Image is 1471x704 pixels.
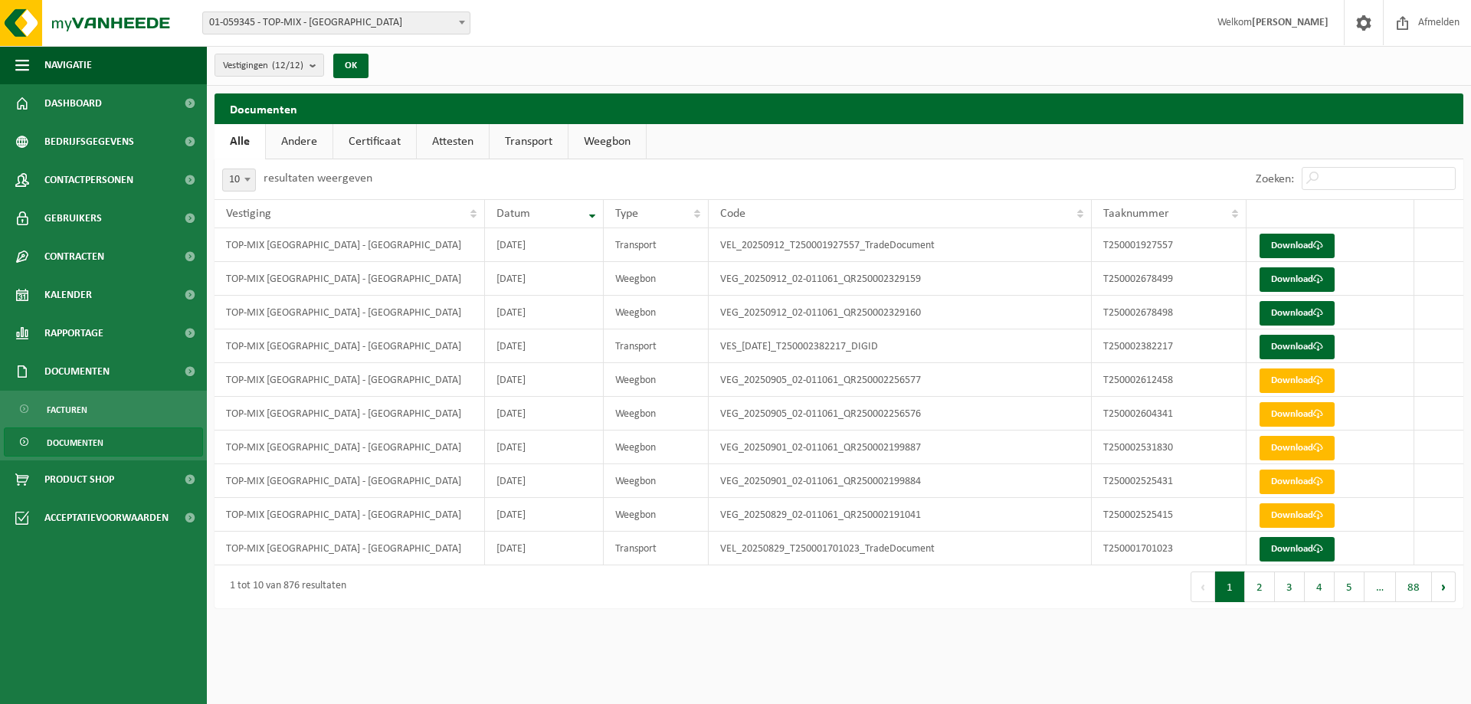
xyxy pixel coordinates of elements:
[215,228,485,262] td: TOP-MIX [GEOGRAPHIC_DATA] - [GEOGRAPHIC_DATA]
[709,262,1093,296] td: VEG_20250912_02-011061_QR250002329159
[1256,173,1294,185] label: Zoeken:
[44,460,114,499] span: Product Shop
[485,498,603,532] td: [DATE]
[215,262,485,296] td: TOP-MIX [GEOGRAPHIC_DATA] - [GEOGRAPHIC_DATA]
[202,11,470,34] span: 01-059345 - TOP-MIX - Oostende
[222,169,256,192] span: 10
[1260,267,1335,292] a: Download
[223,169,255,191] span: 10
[266,124,333,159] a: Andere
[485,464,603,498] td: [DATE]
[215,54,324,77] button: Vestigingen(12/12)
[485,262,603,296] td: [DATE]
[615,208,638,220] span: Type
[215,329,485,363] td: TOP-MIX [GEOGRAPHIC_DATA] - [GEOGRAPHIC_DATA]
[1260,537,1335,562] a: Download
[1092,262,1247,296] td: T250002678499
[44,352,110,391] span: Documenten
[1260,470,1335,494] a: Download
[604,532,709,565] td: Transport
[47,428,103,457] span: Documenten
[222,573,346,601] div: 1 tot 10 van 876 resultaten
[1215,571,1245,602] button: 1
[203,12,470,34] span: 01-059345 - TOP-MIX - Oostende
[1365,571,1396,602] span: …
[1092,431,1247,464] td: T250002531830
[333,54,369,78] button: OK
[223,54,303,77] span: Vestigingen
[264,172,372,185] label: resultaten weergeven
[485,228,603,262] td: [DATE]
[709,296,1093,329] td: VEG_20250912_02-011061_QR250002329160
[1260,234,1335,258] a: Download
[44,199,102,237] span: Gebruikers
[44,46,92,84] span: Navigatie
[1396,571,1432,602] button: 88
[44,237,104,276] span: Contracten
[1092,532,1247,565] td: T250001701023
[485,363,603,397] td: [DATE]
[44,84,102,123] span: Dashboard
[604,363,709,397] td: Weegbon
[496,208,530,220] span: Datum
[485,532,603,565] td: [DATE]
[1260,402,1335,427] a: Download
[1260,368,1335,393] a: Download
[1260,503,1335,528] a: Download
[215,124,265,159] a: Alle
[215,93,1463,123] h2: Documenten
[709,464,1093,498] td: VEG_20250901_02-011061_QR250002199884
[604,431,709,464] td: Weegbon
[272,61,303,70] count: (12/12)
[44,499,169,537] span: Acceptatievoorwaarden
[333,124,416,159] a: Certificaat
[604,296,709,329] td: Weegbon
[568,124,646,159] a: Weegbon
[720,208,745,220] span: Code
[604,228,709,262] td: Transport
[709,363,1093,397] td: VEG_20250905_02-011061_QR250002256577
[1335,571,1365,602] button: 5
[604,329,709,363] td: Transport
[47,395,87,424] span: Facturen
[215,532,485,565] td: TOP-MIX [GEOGRAPHIC_DATA] - [GEOGRAPHIC_DATA]
[1275,571,1305,602] button: 3
[417,124,489,159] a: Attesten
[485,329,603,363] td: [DATE]
[215,464,485,498] td: TOP-MIX [GEOGRAPHIC_DATA] - [GEOGRAPHIC_DATA]
[4,395,203,424] a: Facturen
[44,123,134,161] span: Bedrijfsgegevens
[226,208,271,220] span: Vestiging
[1260,301,1335,326] a: Download
[485,296,603,329] td: [DATE]
[44,276,92,314] span: Kalender
[604,498,709,532] td: Weegbon
[1092,498,1247,532] td: T250002525415
[604,464,709,498] td: Weegbon
[604,262,709,296] td: Weegbon
[1092,363,1247,397] td: T250002612458
[709,532,1093,565] td: VEL_20250829_T250001701023_TradeDocument
[1092,296,1247,329] td: T250002678498
[1260,335,1335,359] a: Download
[215,498,485,532] td: TOP-MIX [GEOGRAPHIC_DATA] - [GEOGRAPHIC_DATA]
[1432,571,1456,602] button: Next
[1305,571,1335,602] button: 4
[1260,436,1335,460] a: Download
[709,498,1093,532] td: VEG_20250829_02-011061_QR250002191041
[709,329,1093,363] td: VES_[DATE]_T250002382217_DIGID
[1092,329,1247,363] td: T250002382217
[709,397,1093,431] td: VEG_20250905_02-011061_QR250002256576
[1103,208,1169,220] span: Taaknummer
[490,124,568,159] a: Transport
[485,431,603,464] td: [DATE]
[1092,464,1247,498] td: T250002525431
[1191,571,1215,602] button: Previous
[215,296,485,329] td: TOP-MIX [GEOGRAPHIC_DATA] - [GEOGRAPHIC_DATA]
[485,397,603,431] td: [DATE]
[215,397,485,431] td: TOP-MIX [GEOGRAPHIC_DATA] - [GEOGRAPHIC_DATA]
[44,161,133,199] span: Contactpersonen
[604,397,709,431] td: Weegbon
[215,363,485,397] td: TOP-MIX [GEOGRAPHIC_DATA] - [GEOGRAPHIC_DATA]
[709,228,1093,262] td: VEL_20250912_T250001927557_TradeDocument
